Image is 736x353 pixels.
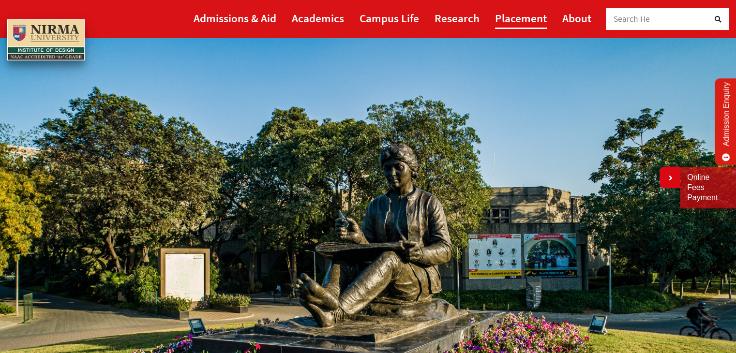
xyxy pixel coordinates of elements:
[495,7,547,29] a: Placement
[292,7,344,29] a: Academics
[194,7,276,29] a: Admissions & Aid
[360,7,419,29] a: Campus Life
[562,7,591,29] a: About
[687,173,729,203] a: Online Fees Payment
[614,14,650,24] span: Search He
[435,7,480,29] a: Research
[7,19,85,61] img: main_logo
